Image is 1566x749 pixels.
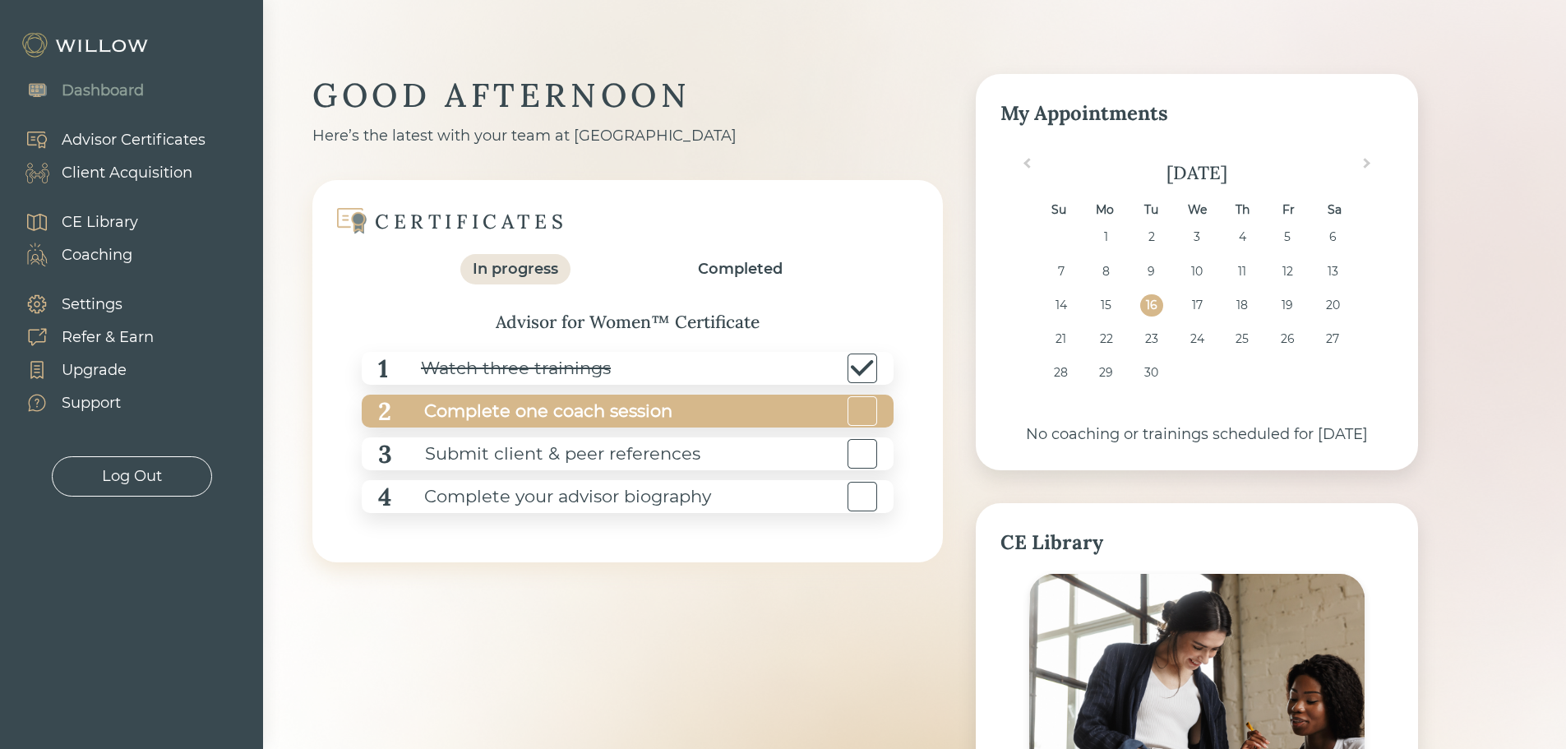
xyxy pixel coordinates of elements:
[1185,199,1208,221] div: We
[1231,294,1254,317] div: Choose Thursday, September 18th, 2025
[1000,99,1393,128] div: My Appointments
[1277,328,1299,350] div: Choose Friday, September 26th, 2025
[62,359,127,381] div: Upgrade
[1140,199,1162,221] div: Tu
[8,288,154,321] a: Settings
[698,258,783,280] div: Completed
[1231,328,1254,350] div: Choose Thursday, September 25th, 2025
[8,206,138,238] a: CE Library
[1095,328,1117,350] div: Choose Monday, September 22nd, 2025
[1277,226,1299,248] div: Choose Friday, September 5th, 2025
[102,465,162,488] div: Log Out
[1050,362,1072,384] div: Choose Sunday, September 28th, 2025
[391,393,672,430] div: Complete one coach session
[312,125,943,147] div: Here’s the latest with your team at [GEOGRAPHIC_DATA]
[8,156,206,189] a: Client Acquisition
[388,350,611,387] div: Watch three trainings
[473,258,558,280] div: In progress
[1231,226,1254,248] div: Choose Thursday, September 4th, 2025
[62,80,144,102] div: Dashboard
[1322,261,1344,283] div: Choose Saturday, September 13th, 2025
[1005,226,1388,395] div: month 2025-09
[1050,294,1072,317] div: Choose Sunday, September 14th, 2025
[1140,261,1162,283] div: Choose Tuesday, September 9th, 2025
[1095,261,1117,283] div: Choose Monday, September 8th, 2025
[8,321,154,354] a: Refer & Earn
[1050,261,1072,283] div: Choose Sunday, September 7th, 2025
[62,392,121,414] div: Support
[1000,423,1393,446] div: No coaching or trainings scheduled for [DATE]
[1322,226,1344,248] div: Choose Saturday, September 6th, 2025
[62,244,132,266] div: Coaching
[1185,328,1208,350] div: Choose Wednesday, September 24th, 2025
[1356,155,1382,181] button: Next Month
[1231,261,1254,283] div: Choose Thursday, September 11th, 2025
[1185,226,1208,248] div: Choose Wednesday, September 3rd, 2025
[62,326,154,349] div: Refer & Earn
[1231,199,1254,221] div: Th
[8,123,206,156] a: Advisor Certificates
[1012,155,1038,181] button: Previous Month
[1094,199,1116,221] div: Mo
[1140,294,1162,317] div: Choose Tuesday, September 16th, 2025
[378,479,391,516] div: 4
[1277,199,1300,221] div: Fr
[378,393,391,430] div: 2
[1050,328,1072,350] div: Choose Sunday, September 21st, 2025
[1095,362,1117,384] div: Choose Monday, September 29th, 2025
[1185,294,1208,317] div: Choose Wednesday, September 17th, 2025
[1140,328,1162,350] div: Choose Tuesday, September 23rd, 2025
[1185,261,1208,283] div: Choose Wednesday, September 10th, 2025
[378,350,388,387] div: 1
[1095,294,1117,317] div: Choose Monday, September 15th, 2025
[1140,226,1162,248] div: Choose Tuesday, September 2nd, 2025
[62,129,206,151] div: Advisor Certificates
[1048,199,1070,221] div: Su
[1277,294,1299,317] div: Choose Friday, September 19th, 2025
[312,74,943,117] div: GOOD AFTERNOON
[1322,328,1344,350] div: Choose Saturday, September 27th, 2025
[62,211,138,233] div: CE Library
[1000,160,1393,187] div: [DATE]
[1140,362,1162,384] div: Choose Tuesday, September 30th, 2025
[345,309,910,335] div: Advisor for Women™ Certificate
[62,162,192,184] div: Client Acquisition
[8,74,144,107] a: Dashboard
[392,436,700,473] div: Submit client & peer references
[21,32,152,58] img: Willow
[8,238,138,271] a: Coaching
[1277,261,1299,283] div: Choose Friday, September 12th, 2025
[62,294,122,316] div: Settings
[1323,199,1346,221] div: Sa
[1322,294,1344,317] div: Choose Saturday, September 20th, 2025
[1000,528,1393,557] div: CE Library
[8,354,154,386] a: Upgrade
[391,479,711,516] div: Complete your advisor biography
[1095,226,1117,248] div: Choose Monday, September 1st, 2025
[375,209,567,234] div: CERTIFICATES
[378,436,392,473] div: 3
